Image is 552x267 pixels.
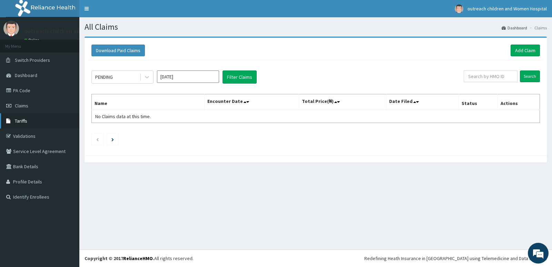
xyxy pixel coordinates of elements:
[520,70,540,82] input: Search
[364,255,547,262] div: Redefining Heath Insurance in [GEOGRAPHIC_DATA] using Telemedicine and Data Science!
[96,136,99,142] a: Previous page
[123,255,153,261] a: RelianceHMO
[511,45,540,56] a: Add Claim
[223,70,257,84] button: Filter Claims
[455,4,463,13] img: User Image
[15,72,37,78] span: Dashboard
[502,25,527,31] a: Dashboard
[528,25,547,31] li: Claims
[157,70,219,83] input: Select Month and Year
[15,57,50,63] span: Switch Providers
[15,103,28,109] span: Claims
[79,249,552,267] footer: All rights reserved.
[95,113,151,120] span: No Claims data at this time.
[92,94,205,110] th: Name
[3,21,19,36] img: User Image
[497,94,540,110] th: Actions
[386,94,459,110] th: Date Filed
[85,255,154,261] strong: Copyright © 2017 .
[15,118,27,124] span: Tariffs
[85,22,547,31] h1: All Claims
[111,136,114,142] a: Next page
[459,94,497,110] th: Status
[299,94,386,110] th: Total Price(₦)
[91,45,145,56] button: Download Paid Claims
[464,70,518,82] input: Search by HMO ID
[95,74,113,80] div: PENDING
[205,94,299,110] th: Encounter Date
[24,28,129,34] p: outreach children and Women Hospital
[24,38,41,42] a: Online
[467,6,547,12] span: outreach children and Women Hospital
